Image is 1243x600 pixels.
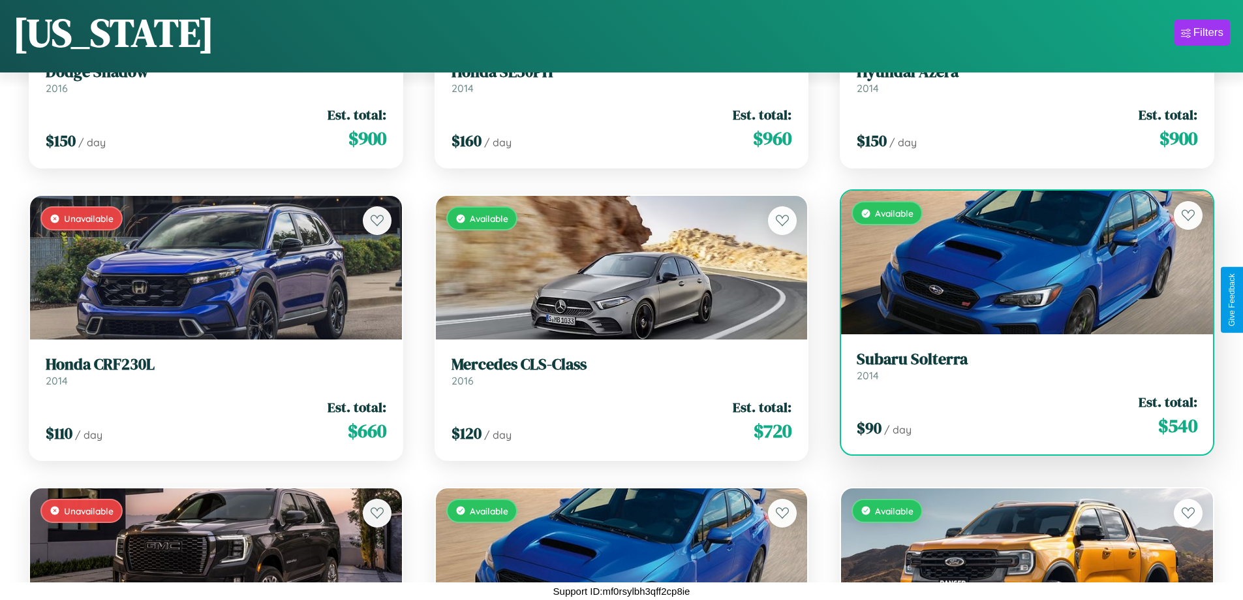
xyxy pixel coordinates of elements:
[857,350,1197,369] h3: Subaru Solterra
[452,63,792,95] a: Honda SE50PH2014
[857,63,1197,82] h3: Hyundai Azera
[1227,274,1236,326] div: Give Feedback
[46,374,68,387] span: 2014
[46,63,386,95] a: Dodge Shadow2016
[452,82,474,95] span: 2014
[1139,105,1197,124] span: Est. total:
[857,130,887,151] span: $ 150
[64,505,114,516] span: Unavailable
[1193,26,1223,39] div: Filters
[348,125,386,151] span: $ 900
[46,63,386,82] h3: Dodge Shadow
[875,505,913,516] span: Available
[46,355,386,387] a: Honda CRF230L2014
[452,355,792,387] a: Mercedes CLS-Class2016
[753,125,791,151] span: $ 960
[64,213,114,224] span: Unavailable
[46,82,68,95] span: 2016
[46,355,386,374] h3: Honda CRF230L
[875,208,913,219] span: Available
[857,350,1197,382] a: Subaru Solterra2014
[857,82,879,95] span: 2014
[46,130,76,151] span: $ 150
[470,505,508,516] span: Available
[733,398,791,417] span: Est. total:
[1174,20,1230,46] button: Filters
[328,398,386,417] span: Est. total:
[754,418,791,444] span: $ 720
[348,418,386,444] span: $ 660
[553,582,690,600] p: Support ID: mf0rsylbh3qff2cp8ie
[484,428,512,441] span: / day
[889,136,917,149] span: / day
[857,369,879,382] span: 2014
[452,422,482,444] span: $ 120
[452,355,792,374] h3: Mercedes CLS-Class
[452,130,482,151] span: $ 160
[857,63,1197,95] a: Hyundai Azera2014
[328,105,386,124] span: Est. total:
[484,136,512,149] span: / day
[13,6,214,59] h1: [US_STATE]
[1139,392,1197,411] span: Est. total:
[470,213,508,224] span: Available
[75,428,102,441] span: / day
[1158,413,1197,439] span: $ 540
[78,136,106,149] span: / day
[733,105,791,124] span: Est. total:
[884,423,912,436] span: / day
[452,63,792,82] h3: Honda SE50PH
[857,417,882,439] span: $ 90
[46,422,72,444] span: $ 110
[1159,125,1197,151] span: $ 900
[452,374,474,387] span: 2016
